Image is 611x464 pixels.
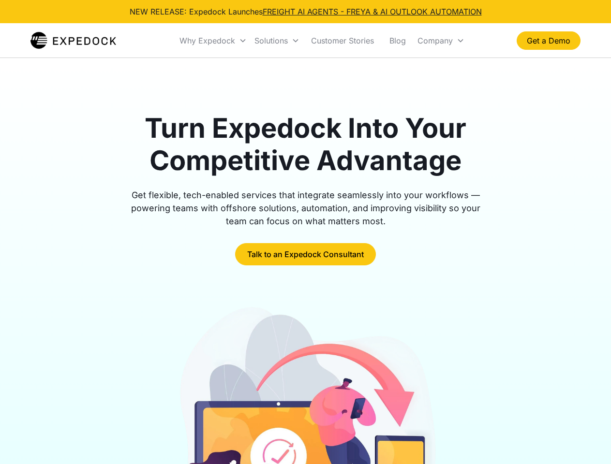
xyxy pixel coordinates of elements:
[120,112,492,177] h1: Turn Expedock Into Your Competitive Advantage
[517,31,581,50] a: Get a Demo
[30,31,116,50] a: home
[176,24,251,57] div: Why Expedock
[254,36,288,45] div: Solutions
[130,6,482,17] div: NEW RELEASE: Expedock Launches
[235,243,376,265] a: Talk to an Expedock Consultant
[414,24,468,57] div: Company
[179,36,235,45] div: Why Expedock
[30,31,116,50] img: Expedock Logo
[563,418,611,464] iframe: Chat Widget
[382,24,414,57] a: Blog
[251,24,303,57] div: Solutions
[303,24,382,57] a: Customer Stories
[120,188,492,228] div: Get flexible, tech-enabled services that integrate seamlessly into your workflows — powering team...
[263,7,482,16] a: FREIGHT AI AGENTS - FREYA & AI OUTLOOK AUTOMATION
[417,36,453,45] div: Company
